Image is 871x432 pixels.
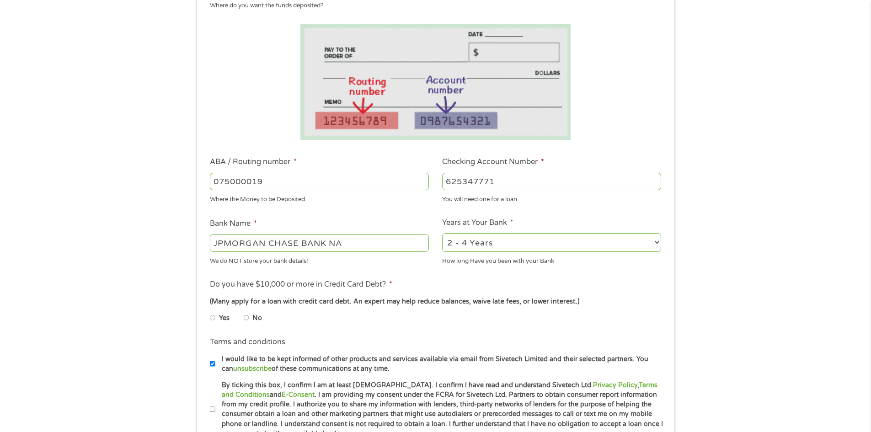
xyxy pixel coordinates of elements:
[215,354,664,374] label: I would like to be kept informed of other products and services available via email from Sivetech...
[210,157,297,167] label: ABA / Routing number
[210,297,661,307] div: (Many apply for a loan with credit card debt. An expert may help reduce balances, waive late fees...
[442,157,544,167] label: Checking Account Number
[210,173,429,190] input: 263177916
[252,313,262,323] label: No
[210,337,285,347] label: Terms and conditions
[210,1,654,11] div: Where do you want the funds deposited?
[222,381,657,399] a: Terms and Conditions
[210,253,429,266] div: We do NOT store your bank details!
[442,192,661,204] div: You will need one for a loan.
[210,219,257,229] label: Bank Name
[442,253,661,266] div: How long Have you been with your Bank
[210,280,392,289] label: Do you have $10,000 or more in Credit Card Debt?
[442,173,661,190] input: 345634636
[300,24,571,140] img: Routing number location
[593,381,637,389] a: Privacy Policy
[219,313,230,323] label: Yes
[233,365,272,373] a: unsubscribe
[442,218,513,228] label: Years at Your Bank
[210,192,429,204] div: Where the Money to be Deposited
[282,391,315,399] a: E-Consent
